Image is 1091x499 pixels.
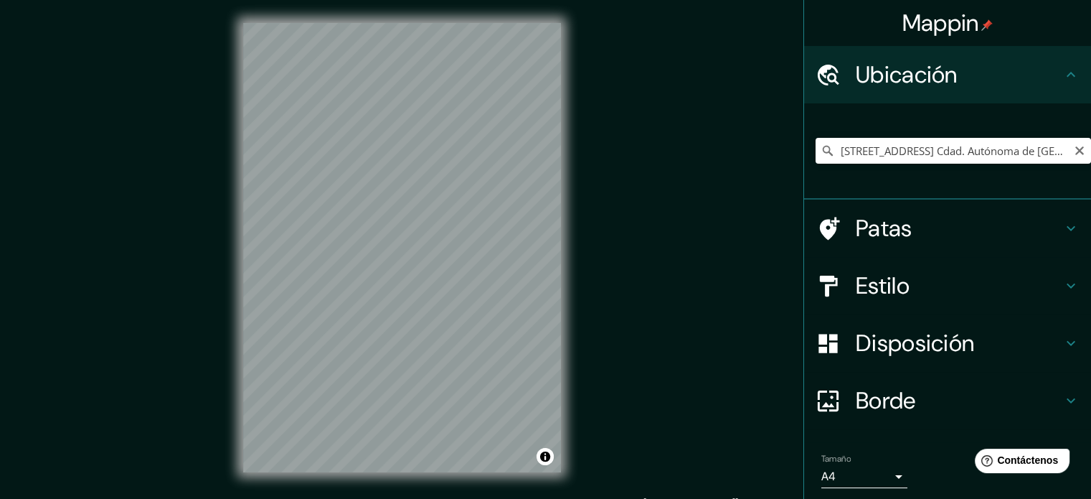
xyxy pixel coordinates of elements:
[243,23,561,472] canvas: Mapa
[856,328,974,358] font: Disposición
[804,257,1091,314] div: Estilo
[963,443,1075,483] iframe: Lanzador de widgets de ayuda
[856,271,910,301] font: Estilo
[856,60,958,90] font: Ubicación
[804,314,1091,372] div: Disposición
[821,453,851,465] font: Tamaño
[804,200,1091,257] div: Patas
[981,19,993,31] img: pin-icon.png
[1074,143,1085,157] button: Claro
[821,465,907,488] div: A4
[816,138,1091,164] input: Elige tu ciudad o zona
[537,448,554,465] button: Activar o desactivar atribución
[821,469,836,484] font: A4
[856,213,912,243] font: Patas
[856,386,916,416] font: Borde
[804,46,1091,103] div: Ubicación
[804,372,1091,429] div: Borde
[902,8,979,38] font: Mappin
